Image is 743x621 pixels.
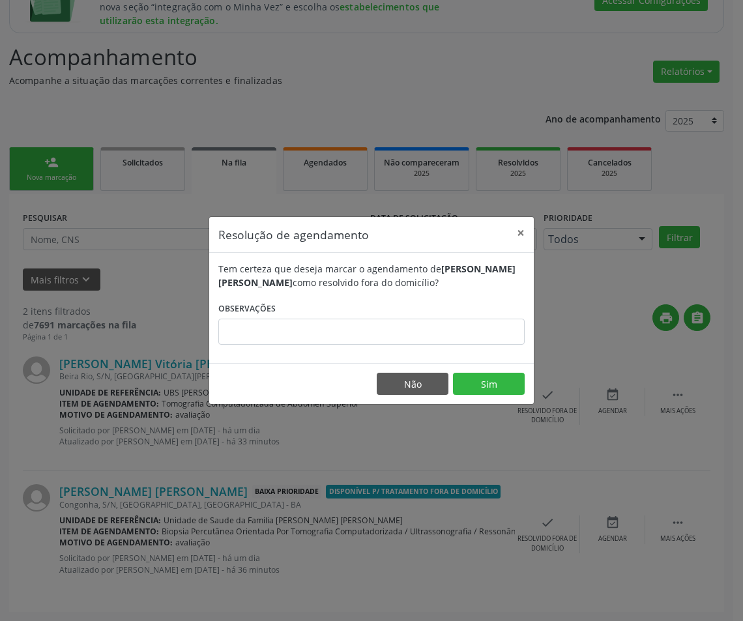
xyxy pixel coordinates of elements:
[508,217,534,249] button: Close
[453,373,525,395] button: Sim
[218,262,525,289] div: Tem certeza que deseja marcar o agendamento de como resolvido fora do domicílio?
[218,226,369,243] h5: Resolução de agendamento
[218,298,276,319] label: Observações
[377,373,448,395] button: Não
[218,263,516,289] b: [PERSON_NAME] [PERSON_NAME]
